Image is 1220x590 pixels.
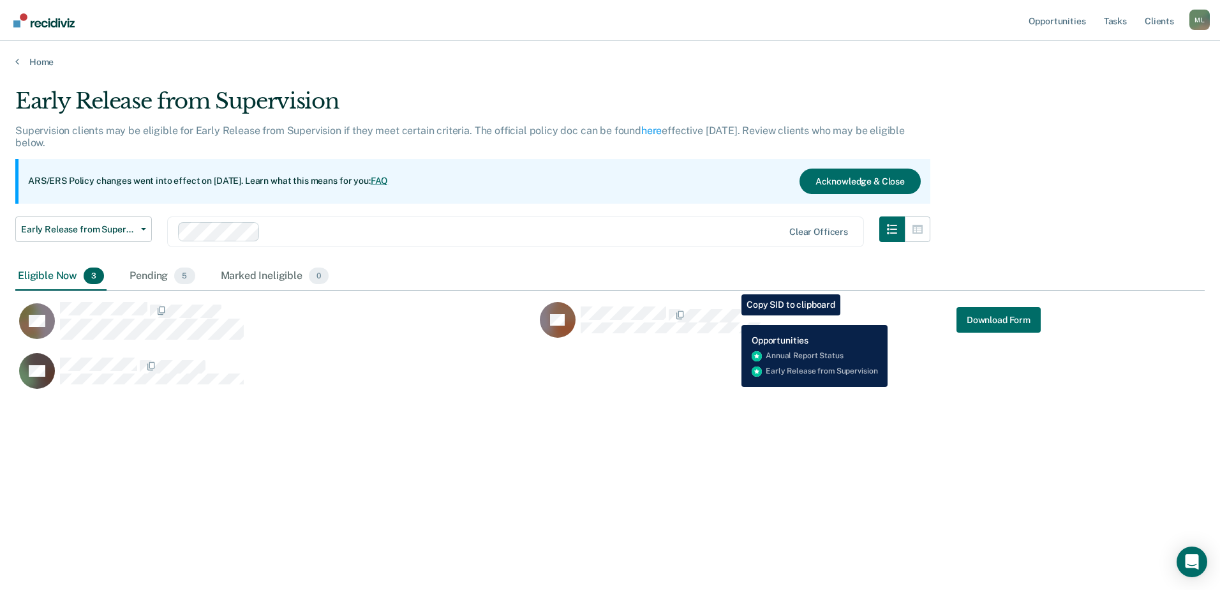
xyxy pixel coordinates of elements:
button: Download Form [956,307,1041,333]
span: 0 [309,268,329,284]
a: here [641,125,662,137]
div: Marked Ineligible0 [218,262,332,291]
div: M L [1189,10,1210,30]
div: CaseloadOpportunityCell-05315780 [15,301,536,352]
div: Clear officers [789,227,848,238]
span: Early Release from Supervision [21,224,136,235]
span: 3 [84,268,104,284]
p: Supervision clients may be eligible for Early Release from Supervision if they meet certain crite... [15,125,905,149]
img: Recidiviz [13,13,75,27]
a: Navigate to form link [956,307,1041,333]
div: Early Release from Supervision [15,88,930,125]
div: Pending5 [127,262,197,291]
a: Home [15,56,1205,68]
p: ARS/ERS Policy changes went into effect on [DATE]. Learn what this means for you: [28,175,388,188]
button: Acknowledge & Close [800,169,921,194]
div: Open Intercom Messenger [1177,547,1207,577]
button: Early Release from Supervision [15,216,152,242]
div: CaseloadOpportunityCell-05980381 [536,301,1057,352]
span: 5 [174,268,195,284]
div: Eligible Now3 [15,262,107,291]
a: FAQ [371,176,389,186]
button: Profile dropdown button [1189,10,1210,30]
div: CaseloadOpportunityCell-10123182 [15,352,536,404]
